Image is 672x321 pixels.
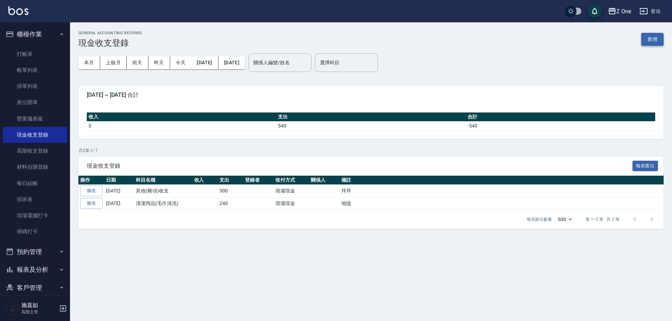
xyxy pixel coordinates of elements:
[104,185,134,197] td: [DATE]
[80,185,103,196] a: 修改
[632,161,658,172] button: 報表匯出
[641,36,664,42] a: 新增
[3,279,67,297] button: 客戶管理
[3,46,67,62] a: 打帳單
[276,112,465,122] th: 支出
[192,176,218,185] th: 收入
[3,62,67,78] a: 帳單列表
[527,216,552,222] p: 每頁顯示數量
[274,185,309,197] td: 現場現金
[78,31,142,35] h2: GENERAL ACCOUNTING RECORDS
[87,121,276,130] td: 0
[3,78,67,94] a: 掛單列表
[3,111,67,127] a: 營業儀表板
[78,56,100,69] button: 本月
[134,197,192,210] td: 清潔用品(毛巾清洗)
[78,147,664,154] p: 共 2 筆, 1 / 1
[78,176,104,185] th: 操作
[170,56,191,69] button: 今天
[276,121,465,130] td: 540
[637,5,664,18] button: 登出
[134,185,192,197] td: 其他(雜項)收支
[191,56,218,69] button: [DATE]
[3,25,67,43] button: 櫃檯作業
[555,210,574,229] div: 500
[605,4,634,19] button: Z One
[3,207,67,224] a: 現場電腦打卡
[21,302,57,309] h5: 施嘉如
[3,143,67,159] a: 高階收支登錄
[148,56,170,69] button: 昨天
[616,7,631,16] div: Z One
[104,197,134,210] td: [DATE]
[6,301,20,315] img: Person
[87,92,655,99] span: [DATE] ~ [DATE] 合計
[3,94,67,110] a: 座位開單
[339,185,664,197] td: 拜拜
[100,56,127,69] button: 上個月
[3,191,67,207] a: 排班表
[127,56,148,69] button: 前天
[632,162,658,169] a: 報表匯出
[3,175,67,191] a: 每日結帳
[218,56,245,69] button: [DATE]
[243,176,274,185] th: 登錄者
[3,159,67,175] a: 材料自購登錄
[309,176,339,185] th: 關係人
[218,176,243,185] th: 支出
[80,198,103,209] a: 修改
[3,224,67,240] a: 掃碼打卡
[339,176,664,185] th: 備註
[274,197,309,210] td: 現場現金
[218,185,243,197] td: 300
[466,112,655,122] th: 合計
[588,4,602,18] button: save
[274,176,309,185] th: 收付方式
[641,33,664,46] button: 新增
[218,197,243,210] td: 240
[3,243,67,261] button: 預約管理
[104,176,134,185] th: 日期
[3,127,67,143] a: 現金收支登錄
[466,121,655,130] td: -540
[3,261,67,279] button: 報表及分析
[134,176,192,185] th: 科目名稱
[87,162,632,169] span: 現金收支登錄
[586,216,619,222] p: 第 1–2 筆 共 2 筆
[339,197,664,210] td: 地毯
[78,38,142,48] h3: 現金收支登錄
[8,6,28,15] img: Logo
[87,112,276,122] th: 收入
[21,309,57,315] p: 高階主管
